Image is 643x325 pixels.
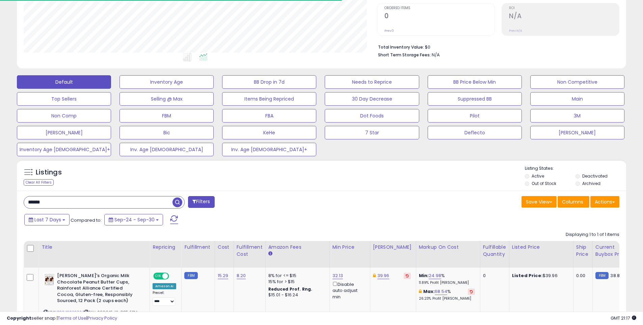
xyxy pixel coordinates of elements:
button: Inventory Age [DEMOGRAPHIC_DATA]+ [17,143,111,156]
button: Last 7 Days [24,214,70,225]
button: 30 Day Decrease [325,92,419,106]
label: Archived [582,181,600,186]
label: Deactivated [582,173,608,179]
span: Ordered Items [384,6,494,10]
b: Reduced Prof. Rng. [268,286,313,292]
button: Inv. Age [DEMOGRAPHIC_DATA] [119,143,214,156]
small: FBM [595,272,609,279]
b: Max: [423,288,435,295]
button: Suppressed BB [428,92,522,106]
label: Out of Stock [532,181,556,186]
small: Prev: N/A [509,29,522,33]
button: Sep-24 - Sep-30 [104,214,163,225]
button: 3M [530,109,624,123]
b: Min: [419,272,429,279]
button: BB Drop in 7d [222,75,316,89]
button: [PERSON_NAME] [530,126,624,139]
button: Top Sellers [17,92,111,106]
span: | SKU: 698845-12-DOT-FBM [83,309,137,315]
div: Disable auto adjust min [332,280,365,300]
div: Amazon AI [153,283,176,289]
span: Compared to: [71,217,102,223]
button: Non Comp [17,109,111,123]
div: 0.00 [576,273,587,279]
button: Main [530,92,624,106]
div: Displaying 1 to 1 of 1 items [566,232,619,238]
button: Deflecto [428,126,522,139]
span: ON [154,273,162,279]
div: Markup on Cost [419,244,477,251]
button: Default [17,75,111,89]
li: $0 [378,43,614,51]
div: [PERSON_NAME] [373,244,413,251]
a: 15.29 [218,272,229,279]
th: The percentage added to the cost of goods (COGS) that forms the calculator for Min & Max prices. [416,241,480,268]
button: Dot Foods [325,109,419,123]
small: Amazon Fees. [268,251,272,257]
button: Save View [521,196,557,208]
button: Filters [188,196,214,208]
a: 8.20 [237,272,246,279]
b: Short Term Storage Fees: [378,52,431,58]
div: 8% for <= $15 [268,273,324,279]
button: Selling @ Max [119,92,214,106]
button: [PERSON_NAME] [17,126,111,139]
a: Privacy Policy [87,315,117,321]
div: Title [42,244,147,251]
button: Non Competitive [530,75,624,89]
a: B004S03SZ2 [57,309,82,315]
b: Listed Price: [512,272,543,279]
div: Amazon Fees [268,244,327,251]
a: 32.13 [332,272,343,279]
button: 7 Star [325,126,419,139]
button: Bic [119,126,214,139]
div: $39.96 [512,273,568,279]
p: 26.23% Profit [PERSON_NAME] [419,296,475,301]
button: Inventory Age [119,75,214,89]
span: N/A [432,52,440,58]
label: Active [532,173,544,179]
div: seller snap | | [7,315,117,322]
p: Listing States: [525,165,626,172]
small: Prev: 0 [384,29,394,33]
h5: Listings [36,168,62,177]
span: 38.88 [610,272,622,279]
a: 68.54 [435,288,447,295]
b: Total Inventory Value: [378,44,424,50]
button: Inv. Age [DEMOGRAPHIC_DATA]+ [222,143,316,156]
div: Current Buybox Price [595,244,630,258]
span: Last 7 Days [34,216,61,223]
button: Items Being Repriced [222,92,316,106]
span: Sep-24 - Sep-30 [114,216,155,223]
button: FBA [222,109,316,123]
button: KeHe [222,126,316,139]
div: 15% for > $15 [268,279,324,285]
div: Clear All Filters [24,179,54,186]
button: Actions [590,196,619,208]
div: $15.01 - $16.24 [268,292,324,298]
button: BB Price Below Min [428,75,522,89]
button: FBM [119,109,214,123]
div: Ship Price [576,244,590,258]
h2: N/A [509,12,619,21]
a: 39.96 [377,272,390,279]
div: Repricing [153,244,179,251]
button: Pilot [428,109,522,123]
div: 0 [483,273,504,279]
div: Preset: [153,291,176,306]
button: Needs to Reprice [325,75,419,89]
div: Fulfillable Quantity [483,244,506,258]
a: Terms of Use [58,315,86,321]
span: ROI [509,6,619,10]
small: FBM [184,272,197,279]
span: OFF [168,273,179,279]
div: Min Price [332,244,367,251]
div: Fulfillment [184,244,212,251]
span: 2025-10-8 21:17 GMT [611,315,636,321]
button: Columns [558,196,589,208]
a: 24.98 [429,272,441,279]
strong: Copyright [7,315,31,321]
div: % [419,289,475,301]
span: Columns [562,198,583,205]
img: 41cY8c1ZBbL._SL40_.jpg [43,273,55,286]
